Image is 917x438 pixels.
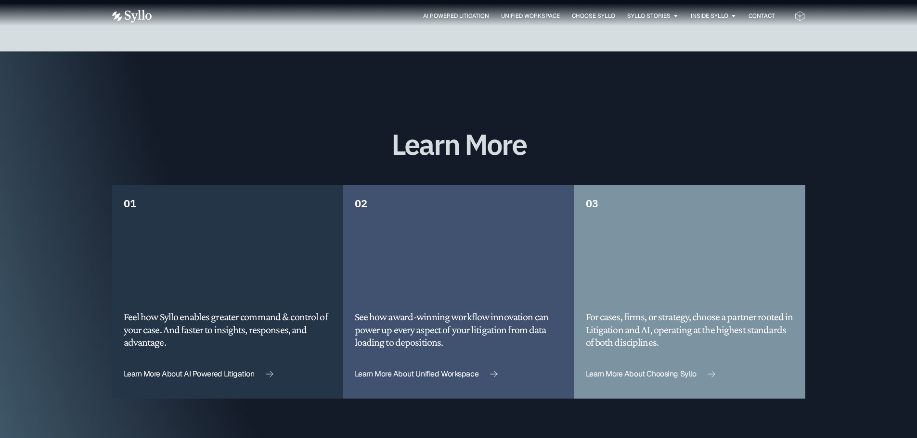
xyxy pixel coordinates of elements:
[171,12,775,21] nav: Menu
[355,370,498,378] a: Learn More About Unified Workspace
[124,370,255,378] span: Learn More About AI Powered Litigation
[124,196,136,210] span: 01
[586,196,598,210] span: 03
[112,128,805,160] h1: Learn More
[355,196,367,210] span: 02
[586,370,716,378] a: Learn More About Choosing Syllo
[572,12,615,20] a: Choose Syllo
[691,12,728,20] a: Inside Syllo
[501,12,560,20] a: Unified Workspace
[355,370,479,378] span: Learn More About Unified Workspace
[171,12,775,21] div: Menu Toggle
[586,311,794,349] h5: For cases, firms, or strategy, choose a partner rooted in Litigation and AI, operating at the hig...
[627,12,671,20] a: Syllo Stories
[423,12,489,20] a: AI Powered Litigation
[749,12,775,20] a: Contact
[586,370,697,378] span: Learn More About Choosing Syllo
[112,10,152,23] img: Vector
[355,311,563,349] h5: See how award-winning workflow innovation can power up every aspect of your litigation from data ...
[124,370,274,378] a: Learn More About AI Powered Litigation
[124,311,332,349] h5: Feel how Syllo enables greater command & control of your case. And faster to insights, responses,...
